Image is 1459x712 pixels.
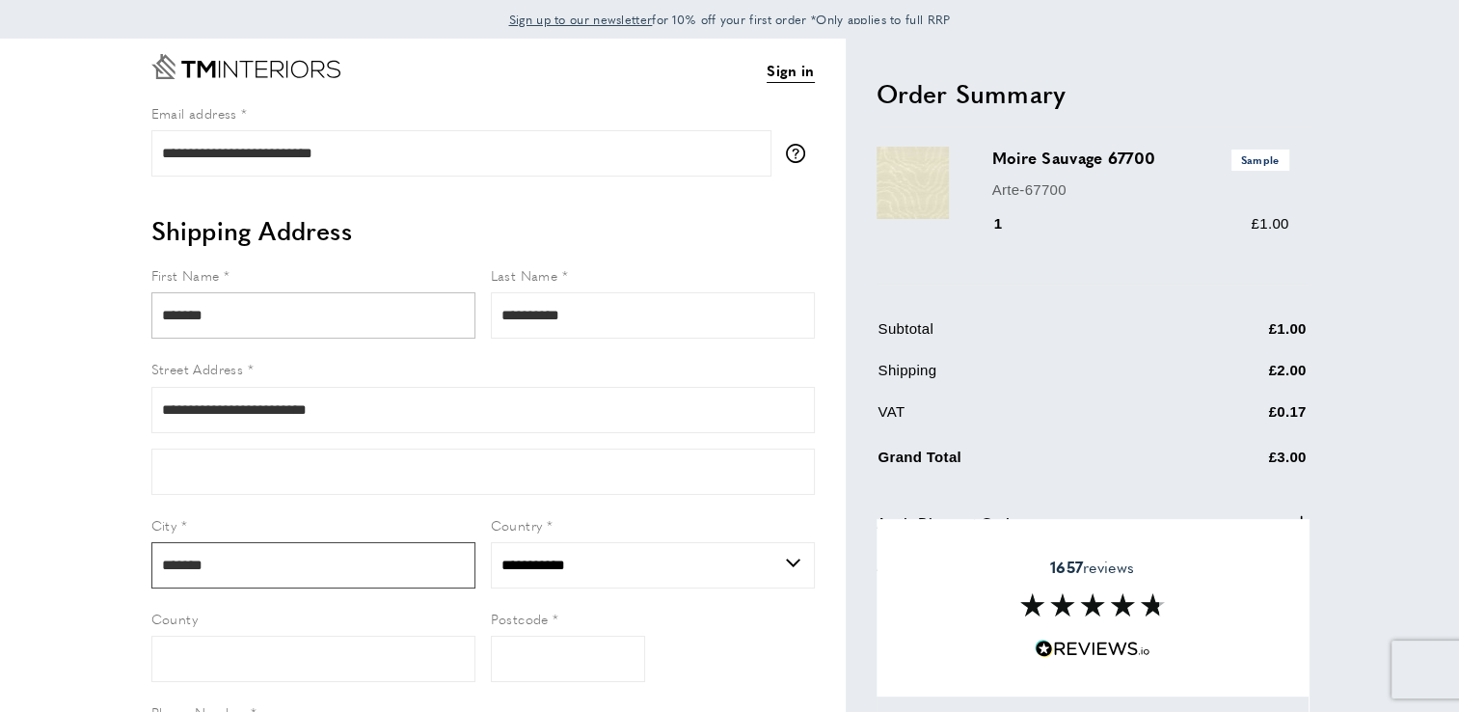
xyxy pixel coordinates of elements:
[878,400,1172,438] td: VAT
[151,265,220,285] span: First Name
[1050,556,1083,578] strong: 1657
[1174,317,1307,355] td: £1.00
[878,359,1172,397] td: Shipping
[877,511,1017,534] span: Apply Discount Code
[878,442,1172,483] td: Grand Total
[491,515,543,534] span: Country
[509,10,653,29] a: Sign up to our newsletter
[151,103,237,123] span: Email address
[151,54,340,79] a: Go to Home page
[1251,215,1288,232] span: £1.00
[1231,150,1289,170] span: Sample
[509,11,653,28] span: Sign up to our newsletter
[877,147,949,219] img: Moire Sauvage 67700
[491,609,549,628] span: Postcode
[151,213,815,248] h2: Shipping Address
[878,317,1172,355] td: Subtotal
[1174,400,1307,438] td: £0.17
[786,144,815,163] button: More information
[491,265,558,285] span: Last Name
[151,359,244,378] span: Street Address
[509,11,951,28] span: for 10% off your first order *Only applies to full RRP
[767,59,814,83] a: Sign in
[1174,359,1307,397] td: £2.00
[1035,640,1150,658] img: Reviews.io 5 stars
[992,178,1289,202] p: Arte-67700
[992,212,1030,235] div: 1
[151,609,198,628] span: County
[877,76,1309,111] h2: Order Summary
[992,147,1289,170] h3: Moire Sauvage 67700
[1050,558,1134,577] span: reviews
[1174,442,1307,483] td: £3.00
[151,515,177,534] span: City
[1020,593,1165,616] img: Reviews section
